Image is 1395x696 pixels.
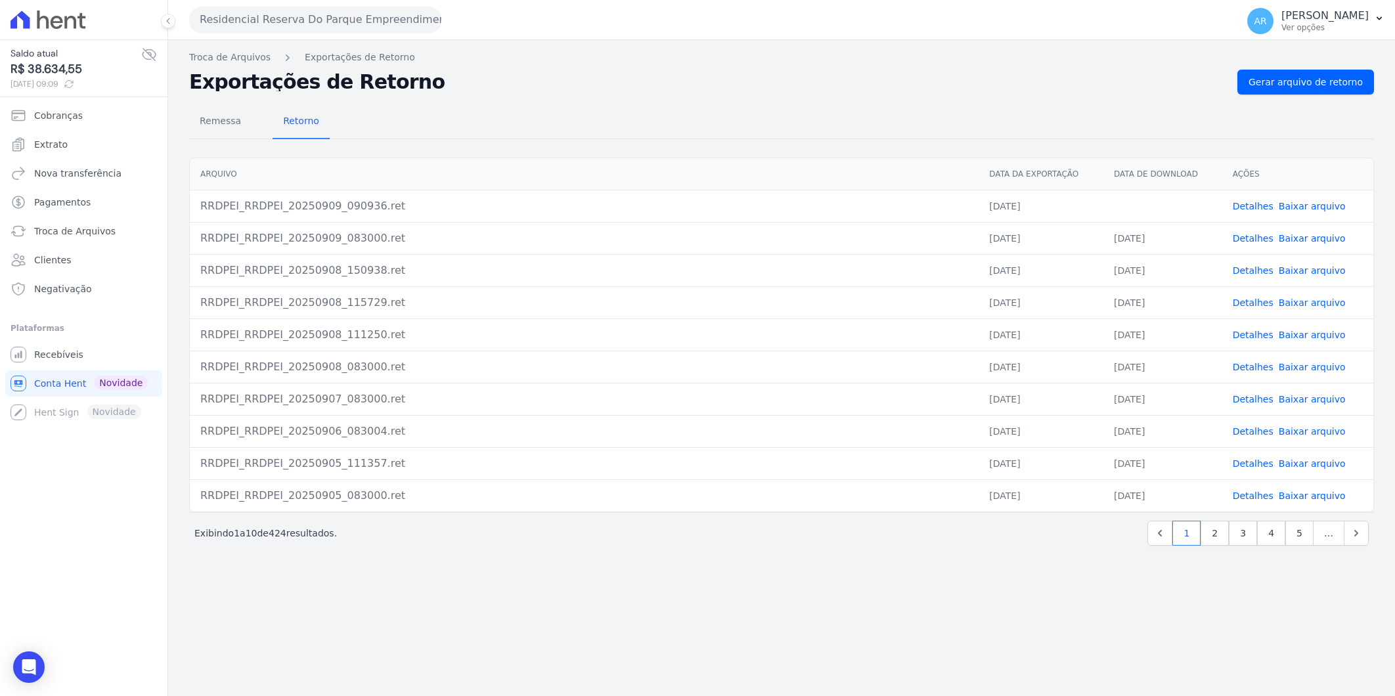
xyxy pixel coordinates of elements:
[200,230,968,246] div: RRDPEI_RRDPEI_20250909_083000.ret
[200,391,968,407] div: RRDPEI_RRDPEI_20250907_083000.ret
[979,447,1103,479] td: [DATE]
[34,348,83,361] span: Recebíveis
[1103,286,1222,318] td: [DATE]
[189,105,252,139] a: Remessa
[1313,521,1344,546] span: …
[11,47,141,60] span: Saldo atual
[5,370,162,397] a: Conta Hent Novidade
[1229,521,1257,546] a: 3
[13,651,45,683] div: Open Intercom Messenger
[1279,297,1346,308] a: Baixar arquivo
[194,527,337,540] p: Exibindo a de resultados.
[1222,158,1373,190] th: Ações
[1233,265,1273,276] a: Detalhes
[192,108,249,134] span: Remessa
[189,73,1227,91] h2: Exportações de Retorno
[1233,490,1273,501] a: Detalhes
[1279,394,1346,404] a: Baixar arquivo
[1281,22,1369,33] p: Ver opções
[979,158,1103,190] th: Data da Exportação
[200,488,968,504] div: RRDPEI_RRDPEI_20250905_083000.ret
[1279,265,1346,276] a: Baixar arquivo
[34,196,91,209] span: Pagamentos
[979,254,1103,286] td: [DATE]
[34,282,92,295] span: Negativação
[979,190,1103,222] td: [DATE]
[200,327,968,343] div: RRDPEI_RRDPEI_20250908_111250.ret
[269,528,286,538] span: 424
[5,218,162,244] a: Troca de Arquivos
[1233,458,1273,469] a: Detalhes
[1103,158,1222,190] th: Data de Download
[5,131,162,158] a: Extrato
[34,253,71,267] span: Clientes
[1147,521,1172,546] a: Previous
[1257,521,1285,546] a: 4
[5,189,162,215] a: Pagamentos
[1281,9,1369,22] p: [PERSON_NAME]
[11,102,157,425] nav: Sidebar
[5,102,162,129] a: Cobranças
[1201,521,1229,546] a: 2
[11,60,141,78] span: R$ 38.634,55
[189,51,271,64] a: Troca de Arquivos
[1233,297,1273,308] a: Detalhes
[34,138,68,151] span: Extrato
[979,351,1103,383] td: [DATE]
[200,424,968,439] div: RRDPEI_RRDPEI_20250906_083004.ret
[1233,201,1273,211] a: Detalhes
[200,263,968,278] div: RRDPEI_RRDPEI_20250908_150938.ret
[200,198,968,214] div: RRDPEI_RRDPEI_20250909_090936.ret
[1254,16,1266,26] span: AR
[5,247,162,273] a: Clientes
[273,105,330,139] a: Retorno
[1285,521,1314,546] a: 5
[1279,233,1346,244] a: Baixar arquivo
[1279,426,1346,437] a: Baixar arquivo
[1237,70,1374,95] a: Gerar arquivo de retorno
[5,276,162,302] a: Negativação
[1103,351,1222,383] td: [DATE]
[200,295,968,311] div: RRDPEI_RRDPEI_20250908_115729.ret
[1279,362,1346,372] a: Baixar arquivo
[1233,362,1273,372] a: Detalhes
[1279,458,1346,469] a: Baixar arquivo
[1279,330,1346,340] a: Baixar arquivo
[34,167,122,180] span: Nova transferência
[190,158,979,190] th: Arquivo
[979,318,1103,351] td: [DATE]
[34,225,116,238] span: Troca de Arquivos
[1233,330,1273,340] a: Detalhes
[305,51,415,64] a: Exportações de Retorno
[189,51,1374,64] nav: Breadcrumb
[1344,521,1369,546] a: Next
[11,78,141,90] span: [DATE] 09:09
[979,286,1103,318] td: [DATE]
[275,108,327,134] span: Retorno
[1103,383,1222,415] td: [DATE]
[1279,201,1346,211] a: Baixar arquivo
[34,377,86,390] span: Conta Hent
[189,7,441,33] button: Residencial Reserva Do Parque Empreendimento Imobiliario LTDA
[979,383,1103,415] td: [DATE]
[11,320,157,336] div: Plataformas
[1103,479,1222,511] td: [DATE]
[1279,490,1346,501] a: Baixar arquivo
[979,222,1103,254] td: [DATE]
[1103,415,1222,447] td: [DATE]
[1233,233,1273,244] a: Detalhes
[979,479,1103,511] td: [DATE]
[1249,76,1363,89] span: Gerar arquivo de retorno
[1103,222,1222,254] td: [DATE]
[5,160,162,186] a: Nova transferência
[1233,394,1273,404] a: Detalhes
[5,341,162,368] a: Recebíveis
[34,109,83,122] span: Cobranças
[200,456,968,471] div: RRDPEI_RRDPEI_20250905_111357.ret
[1103,254,1222,286] td: [DATE]
[200,359,968,375] div: RRDPEI_RRDPEI_20250908_083000.ret
[1237,3,1395,39] button: AR [PERSON_NAME] Ver opções
[94,376,148,390] span: Novidade
[1103,447,1222,479] td: [DATE]
[1103,318,1222,351] td: [DATE]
